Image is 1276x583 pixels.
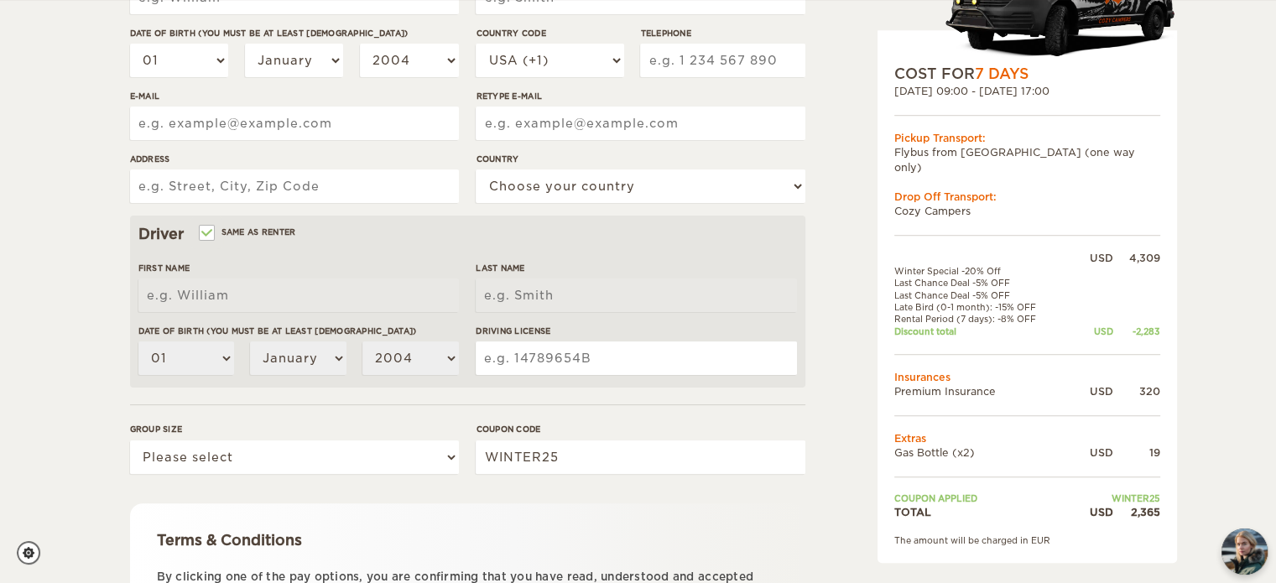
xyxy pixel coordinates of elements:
div: USD [1071,505,1112,519]
input: e.g. 14789654B [476,341,796,375]
div: COST FOR [894,64,1160,84]
button: chat-button [1221,528,1268,575]
div: [DATE] 09:00 - [DATE] 17:00 [894,84,1160,98]
td: Insurances [894,370,1160,384]
input: e.g. Smith [476,278,796,312]
td: Flybus from [GEOGRAPHIC_DATA] (one way only) [894,146,1160,174]
label: Country Code [476,27,623,39]
div: USD [1071,384,1112,398]
div: Terms & Conditions [157,530,779,550]
label: Date of birth (You must be at least [DEMOGRAPHIC_DATA]) [130,27,459,39]
label: Coupon code [476,423,805,435]
label: First Name [138,262,459,274]
td: Extras [894,431,1160,445]
label: E-mail [130,90,459,102]
div: 4,309 [1113,251,1160,265]
label: Date of birth (You must be at least [DEMOGRAPHIC_DATA]) [138,325,459,337]
td: Cozy Campers [894,204,1160,218]
td: Last Chance Deal -5% OFF [894,289,1072,301]
div: -2,283 [1113,325,1160,337]
td: Discount total [894,325,1072,337]
div: 2,365 [1113,505,1160,519]
td: Gas Bottle (x2) [894,445,1072,460]
div: USD [1071,251,1112,265]
td: Late Bird (0-1 month): -15% OFF [894,301,1072,313]
input: Same as renter [201,229,211,240]
td: Last Chance Deal -5% OFF [894,278,1072,289]
img: Freyja at Cozy Campers [1221,528,1268,575]
div: Drop Off Transport: [894,190,1160,204]
label: Last Name [476,262,796,274]
label: Driving License [476,325,796,337]
input: e.g. example@example.com [476,107,805,140]
div: USD [1071,445,1112,460]
div: The amount will be charged in EUR [894,534,1160,546]
input: e.g. William [138,278,459,312]
td: Premium Insurance [894,384,1072,398]
label: Country [476,153,805,165]
label: Same as renter [201,224,296,240]
input: e.g. example@example.com [130,107,459,140]
td: Winter Special -20% Off [894,265,1072,277]
label: Address [130,153,459,165]
label: Telephone [640,27,805,39]
span: 7 Days [975,65,1029,82]
td: Rental Period (7 days): -8% OFF [894,313,1072,325]
input: e.g. 1 234 567 890 [640,44,805,77]
input: e.g. Street, City, Zip Code [130,169,459,203]
label: Group size [130,423,459,435]
div: USD [1071,325,1112,337]
a: Cookie settings [17,541,51,565]
td: WINTER25 [1071,493,1159,505]
label: Retype E-mail [476,90,805,102]
div: 19 [1113,445,1160,460]
td: Coupon applied [894,493,1072,505]
div: 320 [1113,384,1160,398]
td: TOTAL [894,505,1072,519]
div: Pickup Transport: [894,131,1160,145]
div: Driver [138,224,797,244]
